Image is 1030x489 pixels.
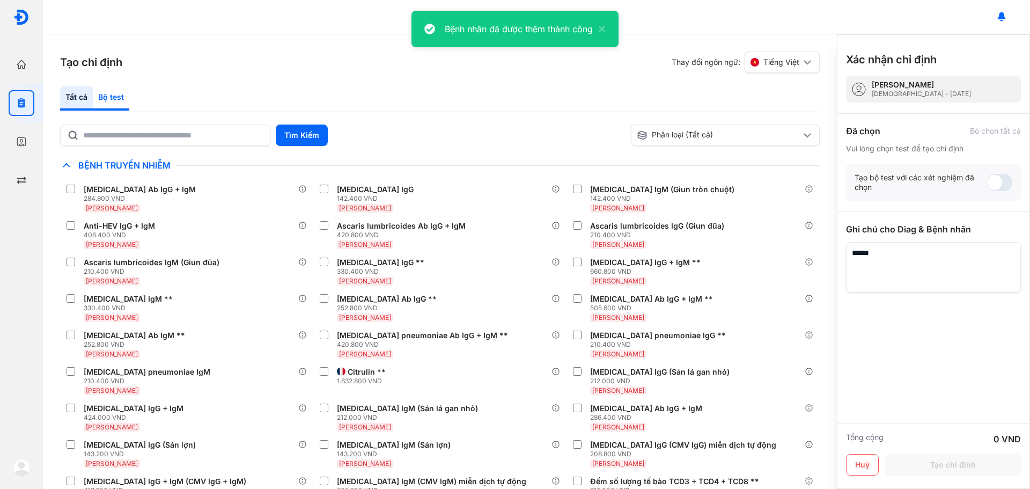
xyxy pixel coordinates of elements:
div: [MEDICAL_DATA] Ab IgG + IgM ** [590,294,713,304]
h3: Xác nhận chỉ định [846,52,937,67]
h3: Tạo chỉ định [60,55,122,70]
div: [MEDICAL_DATA] IgG + IgM [84,404,183,413]
div: 284.800 VND [84,194,200,203]
div: Tất cả [60,86,93,111]
div: [MEDICAL_DATA] IgM (CMV IgM) miễn dịch tự động [337,477,526,486]
button: Huỷ [846,454,879,476]
div: [MEDICAL_DATA] IgM (Giun tròn chuột) [590,185,734,194]
div: Ascaris lumbricoides IgG (Giun đũa) [590,221,724,231]
div: Ghi chú cho Diag & Bệnh nhân [846,223,1021,236]
img: logo [13,9,30,25]
button: close [593,23,606,35]
div: [MEDICAL_DATA] pneumoniae IgG ** [590,331,726,340]
div: Thay đổi ngôn ngữ: [672,52,820,73]
div: 210.400 VND [590,231,729,239]
div: Bệnh nhân đã được thêm thành công [445,23,593,35]
span: [PERSON_NAME] [86,386,138,395]
span: [PERSON_NAME] [592,313,644,322]
span: [PERSON_NAME] [592,386,644,395]
div: Ascaris lumbricoides Ab IgG + IgM [337,221,466,231]
div: 208.800 VND [590,450,781,458]
div: [MEDICAL_DATA] IgM ** [84,294,173,304]
div: 660.800 VND [590,267,705,276]
span: [PERSON_NAME] [86,204,138,212]
div: [MEDICAL_DATA] pneumoniae IgM [84,367,210,377]
div: [MEDICAL_DATA] IgG (CMV IgG) miễn dịch tự động [590,440,776,450]
div: [MEDICAL_DATA] IgG + IgM (CMV IgG + IgM) [84,477,246,486]
div: 286.400 VND [590,413,707,422]
div: 330.400 VND [84,304,177,312]
div: [MEDICAL_DATA] Ab IgG + IgM [590,404,702,413]
span: [PERSON_NAME] [592,350,644,358]
button: Tìm Kiếm [276,125,328,146]
div: [MEDICAL_DATA] pneumoniae Ab IgG + IgM ** [337,331,508,340]
span: [PERSON_NAME] [339,350,391,358]
span: [PERSON_NAME] [339,459,391,468]
span: Tiếng Việt [763,57,799,67]
div: 252.800 VND [337,304,441,312]
div: [MEDICAL_DATA] IgG (Sán lá gan nhỏ) [590,367,730,377]
span: [PERSON_NAME] [86,459,138,468]
span: [PERSON_NAME] [86,277,138,285]
div: 143.200 VND [337,450,455,458]
span: [PERSON_NAME] [592,240,644,249]
div: 330.400 VND [337,267,429,276]
div: Tạo bộ test với các xét nghiệm đã chọn [855,173,987,192]
div: [MEDICAL_DATA] IgG + IgM ** [590,258,701,267]
div: 0 VND [994,433,1021,446]
span: [PERSON_NAME] [86,313,138,322]
div: [PERSON_NAME] [872,80,971,90]
span: [PERSON_NAME] [592,423,644,431]
div: 143.200 VND [84,450,200,458]
span: [PERSON_NAME] [592,204,644,212]
span: [PERSON_NAME] [86,423,138,431]
div: 210.400 VND [84,267,224,276]
span: [PERSON_NAME] [86,350,138,358]
span: [PERSON_NAME] [592,277,644,285]
div: Anti-HEV IgG + IgM [84,221,155,231]
span: [PERSON_NAME] [592,459,644,468]
div: 210.400 VND [590,340,730,349]
div: [MEDICAL_DATA] IgM (Sán lợn) [337,440,451,450]
div: 142.400 VND [590,194,739,203]
div: 1.632.800 VND [337,377,390,385]
div: 252.800 VND [84,340,189,349]
div: Bỏ chọn tất cả [970,126,1021,136]
div: 212.000 VND [590,377,734,385]
div: Đã chọn [846,125,880,137]
div: Bộ test [93,86,129,111]
button: Tạo chỉ định [885,454,1021,476]
span: [PERSON_NAME] [339,204,391,212]
div: [MEDICAL_DATA] IgG [337,185,414,194]
div: Tổng cộng [846,433,884,446]
div: [MEDICAL_DATA] IgM (Sán lá gan nhỏ) [337,404,478,413]
div: [MEDICAL_DATA] IgG (Sán lợn) [84,440,196,450]
div: 212.000 VND [337,413,482,422]
div: 420.800 VND [337,340,512,349]
div: 505.600 VND [590,304,717,312]
div: 420.800 VND [337,231,470,239]
div: [MEDICAL_DATA] Ab IgG + IgM [84,185,196,194]
div: 210.400 VND [84,377,215,385]
div: [MEDICAL_DATA] IgG ** [337,258,424,267]
div: Đếm số lượng tế bào TCD3 + TCD4 + TCD8 ** [590,477,759,486]
div: [DEMOGRAPHIC_DATA] - [DATE] [872,90,971,98]
span: [PERSON_NAME] [339,423,391,431]
div: Citrulin ** [348,367,386,377]
div: Phân loại (Tất cả) [637,130,801,141]
img: logo [13,459,30,476]
div: Vui lòng chọn test để tạo chỉ định [846,144,1021,154]
span: [PERSON_NAME] [339,277,391,285]
div: 424.000 VND [84,413,188,422]
span: Bệnh Truyền Nhiễm [73,160,176,171]
div: Ascaris lumbricoides IgM (Giun đũa) [84,258,219,267]
div: 142.400 VND [337,194,418,203]
span: [PERSON_NAME] [339,240,391,249]
div: [MEDICAL_DATA] Ab IgM ** [84,331,185,340]
div: 406.400 VND [84,231,159,239]
span: [PERSON_NAME] [339,313,391,322]
div: [MEDICAL_DATA] Ab IgG ** [337,294,437,304]
span: [PERSON_NAME] [86,240,138,249]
